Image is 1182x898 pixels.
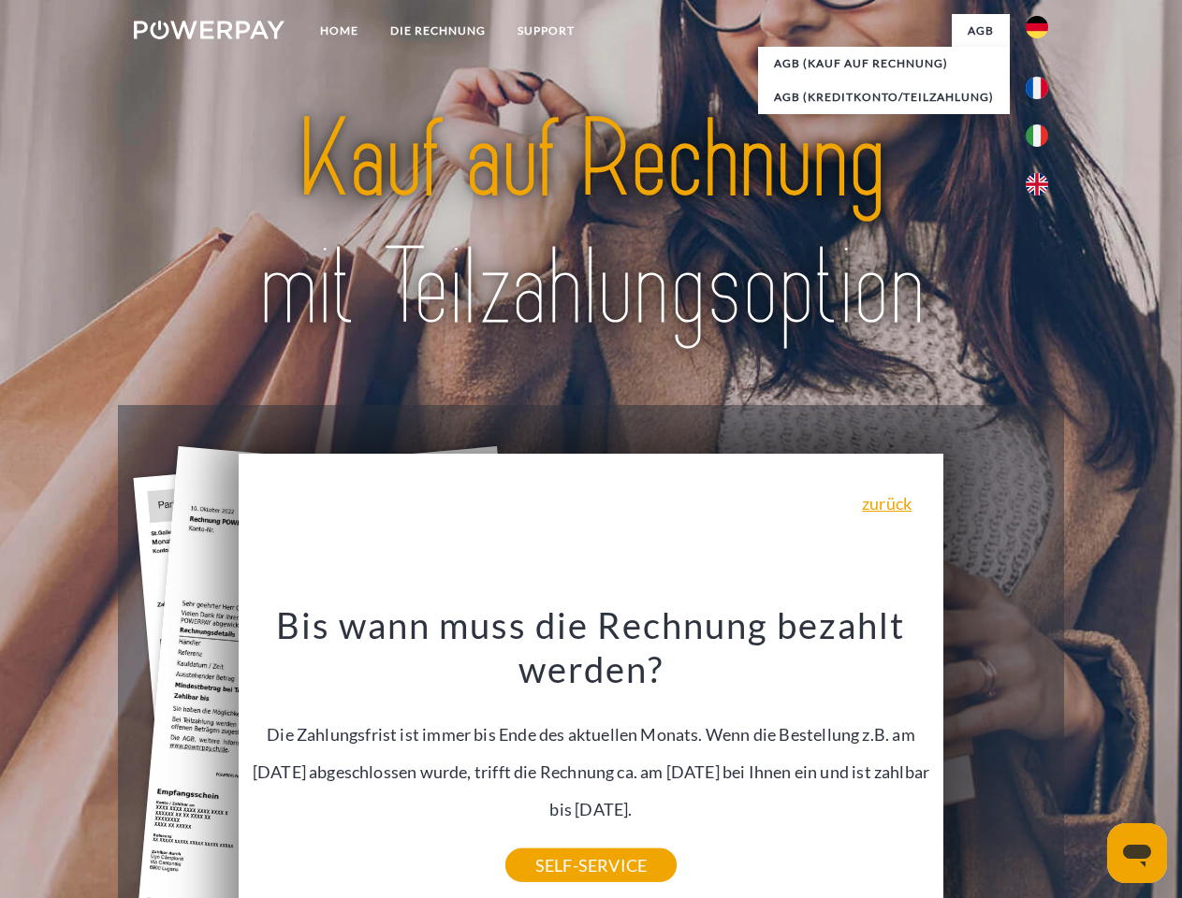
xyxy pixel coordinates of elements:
[134,21,285,39] img: logo-powerpay-white.svg
[1107,823,1167,883] iframe: Schaltfläche zum Öffnen des Messaging-Fensters
[250,602,933,865] div: Die Zahlungsfrist ist immer bis Ende des aktuellen Monats. Wenn die Bestellung z.B. am [DATE] abg...
[250,602,933,692] h3: Bis wann muss die Rechnung bezahlt werden?
[304,14,374,48] a: Home
[952,14,1010,48] a: agb
[1026,16,1048,38] img: de
[374,14,502,48] a: DIE RECHNUNG
[758,47,1010,80] a: AGB (Kauf auf Rechnung)
[758,80,1010,114] a: AGB (Kreditkonto/Teilzahlung)
[862,495,912,512] a: zurück
[1026,77,1048,99] img: fr
[1026,124,1048,147] img: it
[505,848,677,882] a: SELF-SERVICE
[1026,173,1048,196] img: en
[502,14,591,48] a: SUPPORT
[179,90,1003,358] img: title-powerpay_de.svg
